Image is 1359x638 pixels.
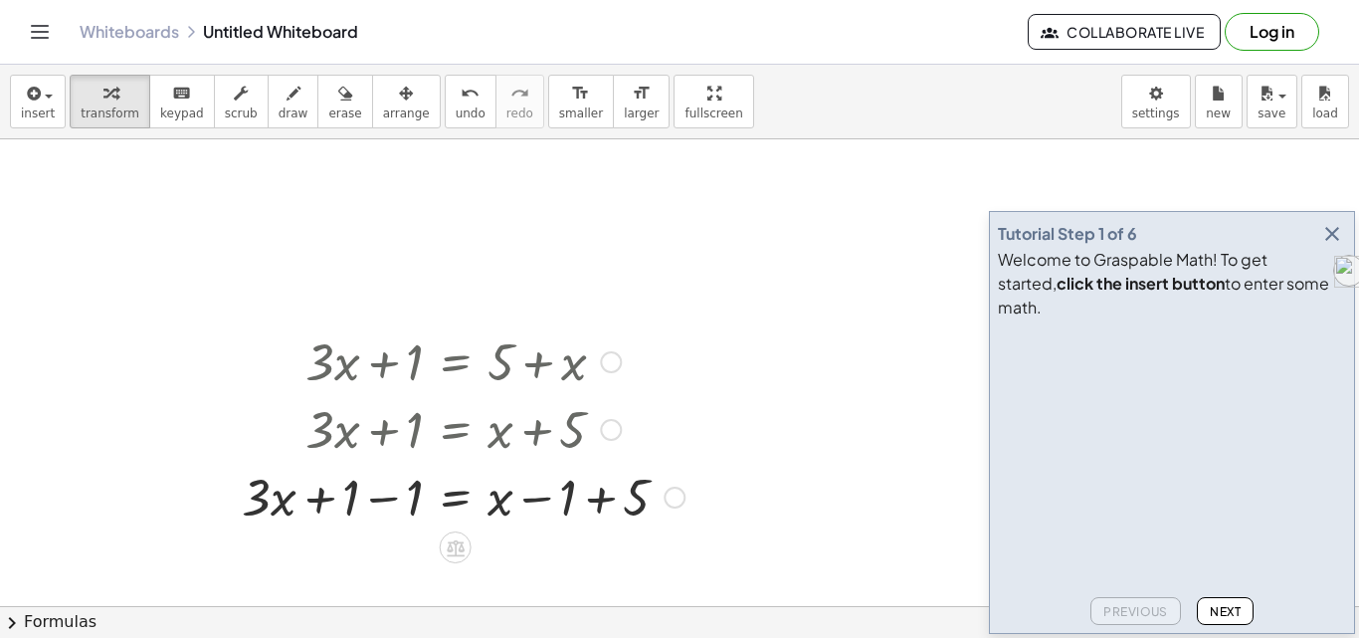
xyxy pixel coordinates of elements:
[1045,23,1204,41] span: Collaborate Live
[461,82,480,106] i: undo
[998,222,1137,246] div: Tutorial Step 1 of 6
[1312,106,1338,120] span: load
[268,75,319,128] button: draw
[24,16,56,48] button: Toggle navigation
[81,106,139,120] span: transform
[172,82,191,106] i: keyboard
[21,106,55,120] span: insert
[149,75,215,128] button: keyboardkeypad
[1028,14,1221,50] button: Collaborate Live
[214,75,269,128] button: scrub
[998,248,1346,319] div: Welcome to Graspable Math! To get started, to enter some math.
[225,106,258,120] span: scrub
[1132,106,1180,120] span: settings
[328,106,361,120] span: erase
[279,106,308,120] span: draw
[559,106,603,120] span: smaller
[548,75,614,128] button: format_sizesmaller
[1197,597,1254,625] button: Next
[632,82,651,106] i: format_size
[510,82,529,106] i: redo
[160,106,204,120] span: keypad
[684,106,742,120] span: fullscreen
[571,82,590,106] i: format_size
[624,106,659,120] span: larger
[495,75,544,128] button: redoredo
[674,75,753,128] button: fullscreen
[80,22,179,42] a: Whiteboards
[1247,75,1297,128] button: save
[445,75,496,128] button: undoundo
[1195,75,1243,128] button: new
[456,106,485,120] span: undo
[1206,106,1231,120] span: new
[10,75,66,128] button: insert
[1258,106,1285,120] span: save
[506,106,533,120] span: redo
[1057,273,1225,294] b: click the insert button
[1210,604,1241,619] span: Next
[1121,75,1191,128] button: settings
[372,75,441,128] button: arrange
[70,75,150,128] button: transform
[383,106,430,120] span: arrange
[317,75,372,128] button: erase
[1301,75,1349,128] button: load
[613,75,670,128] button: format_sizelarger
[1225,13,1319,51] button: Log in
